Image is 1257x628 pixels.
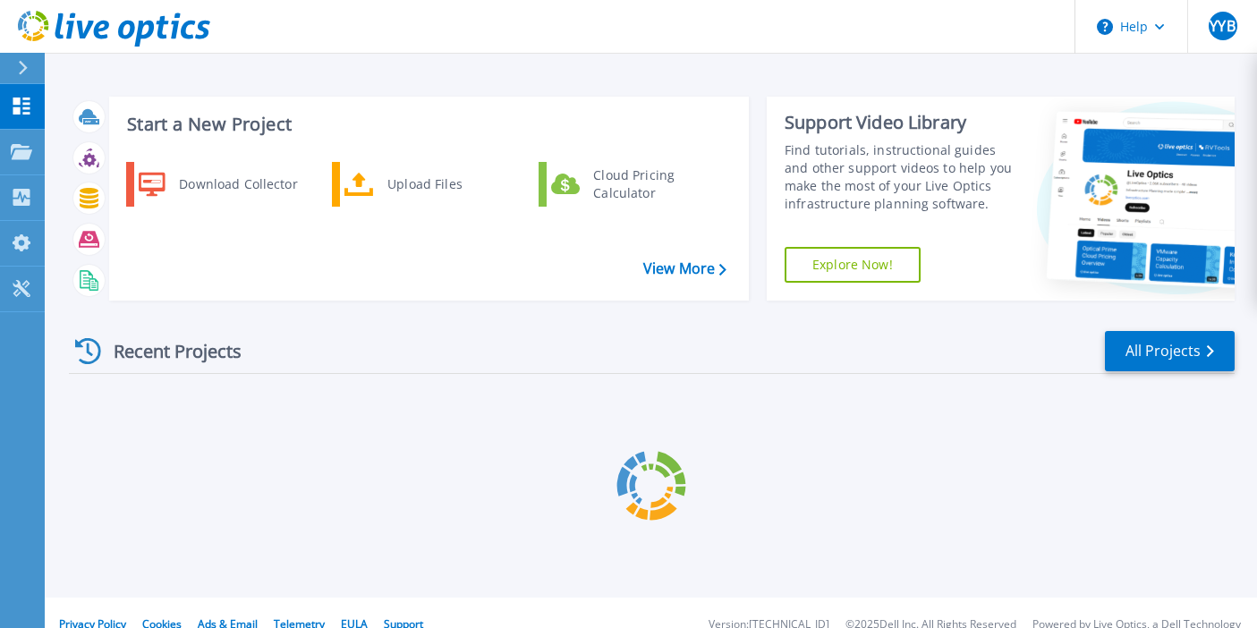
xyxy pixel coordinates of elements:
div: Download Collector [170,166,305,202]
div: Recent Projects [69,329,266,373]
a: Explore Now! [785,247,921,283]
a: All Projects [1105,331,1235,371]
a: Download Collector [126,162,310,207]
div: Find tutorials, instructional guides and other support videos to help you make the most of your L... [785,141,1018,213]
span: YYB [1210,19,1235,33]
div: Upload Files [378,166,511,202]
div: Support Video Library [785,111,1018,134]
div: Cloud Pricing Calculator [584,166,717,202]
a: Upload Files [332,162,515,207]
a: Cloud Pricing Calculator [539,162,722,207]
a: View More [643,260,726,277]
h3: Start a New Project [127,115,726,134]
